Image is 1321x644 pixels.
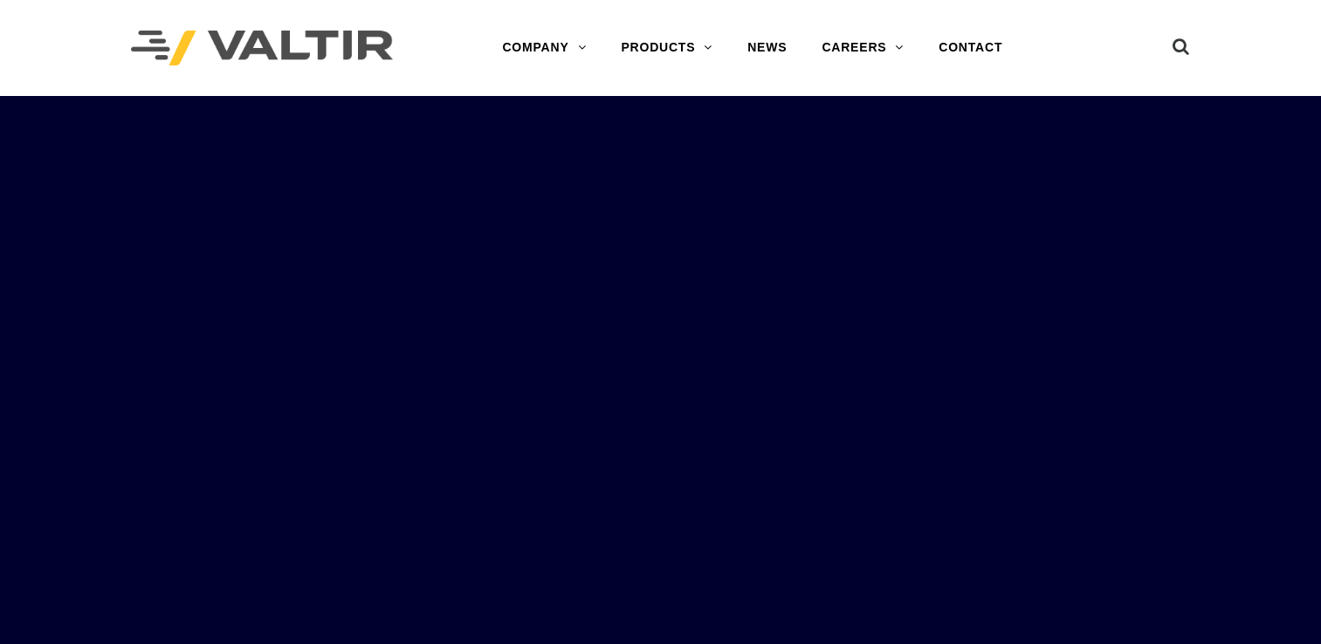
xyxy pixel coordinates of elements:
a: CAREERS [804,31,921,65]
a: NEWS [730,31,804,65]
a: PRODUCTS [603,31,730,65]
img: Valtir [131,31,393,66]
a: COMPANY [485,31,603,65]
a: CONTACT [921,31,1020,65]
